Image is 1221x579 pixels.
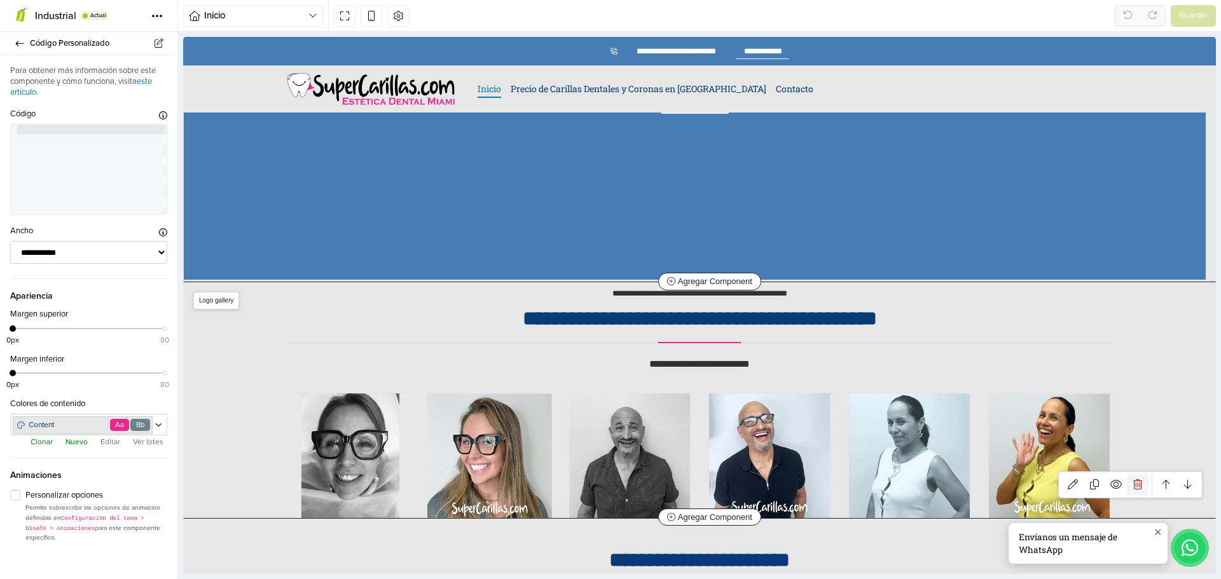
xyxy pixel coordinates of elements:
[183,5,323,27] button: Inicio
[664,357,789,481] img: diseño de sonrisa en porcelana antes
[160,334,169,346] span: 80
[1179,10,1208,22] span: Guardar
[328,43,583,61] a: Precio de Carillas Dentales y Coronas en [GEOGRAPHIC_DATA]
[294,43,318,61] a: Inicio
[944,437,965,458] a: Borrar
[10,225,33,238] label: Ancho
[62,435,92,448] button: Nuevo
[244,357,369,481] img: carillas dentales en porcelana despues
[27,435,57,448] button: Clonar
[25,515,144,532] code: Configuración del tema > Diseño > Animaciones
[10,458,167,482] span: Animaciones
[10,108,36,121] label: Código
[25,503,167,543] p: Permite sobrescribir las opciones de animación definidas en para este componente específico.
[6,379,19,390] span: 0px
[475,236,578,254] button: Agregar Component
[10,353,64,366] label: Margen inferior
[10,65,167,98] p: Para obtener más información sobre este componente y cómo funciona, visita .
[204,8,308,23] span: Inicio
[90,13,106,18] span: Actual
[593,43,630,61] a: Contacto
[10,278,167,303] span: Apariencia
[237,357,376,481] div: 2 / 6
[879,437,900,458] a: Editar
[656,357,796,481] div: 5 / 6
[376,357,516,481] div: 3 / 6
[475,472,578,489] button: Agregar Component
[1171,5,1216,27] button: Guardar
[129,435,167,448] button: Ver lotes
[104,36,272,68] img: Carillas Dentales en Porcelana y Resina | Diseño de Sonrisa y Precios
[97,357,237,481] div: 1 / 6
[10,308,68,321] label: Margen superior
[25,489,167,502] label: Personalizar opciones
[115,419,124,431] span: Aa
[384,357,509,481] img: carillas dentales en resina antes
[804,357,928,481] img: diseño de sonrisa en porcelana despues
[972,437,994,458] a: Mover hacia arriba
[825,486,984,527] div: Envíanos un mensaje de WhatsApp
[160,379,169,390] span: 80
[97,435,124,448] button: Editar
[10,398,85,411] label: Colores de contenido
[524,357,649,481] img: carillas dentales en resina despues
[27,419,108,431] span: Content
[484,475,569,485] span: Agregar Component
[796,357,936,481] div: 6 / 6
[136,419,145,431] span: Bb
[922,437,944,458] a: Ocultar
[900,437,922,458] a: Duplicar
[994,437,1016,458] a: Mover hacia abajo
[30,34,162,52] span: Código Personalizado
[13,416,153,434] a: ContentAaBb
[6,334,19,346] span: 0px
[104,357,229,481] img: carillas dentales en porcelana antes
[516,357,656,481] div: 4 / 6
[10,76,152,97] a: este artículo
[35,10,76,22] span: Industrial
[484,240,569,249] span: Agregar Component
[10,255,56,273] span: Logo gallery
